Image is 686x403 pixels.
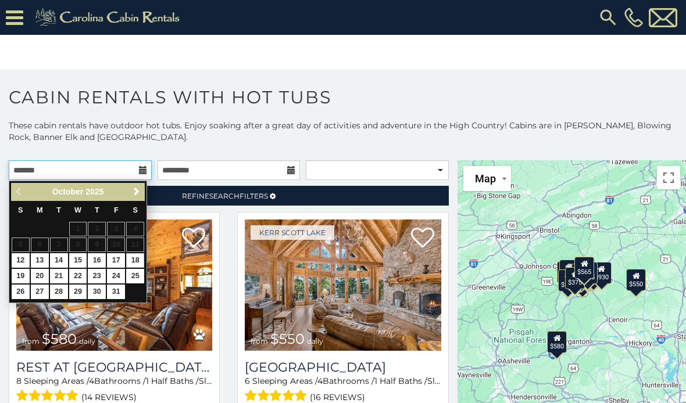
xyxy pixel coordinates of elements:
[31,269,49,283] a: 20
[566,267,585,289] div: $375
[657,166,680,189] button: Toggle fullscreen view
[621,8,646,27] a: [PHONE_NUMBER]
[557,261,577,283] div: $650
[56,206,61,214] span: Tuesday
[307,337,323,346] span: daily
[42,330,77,347] span: $580
[31,285,49,299] a: 27
[475,172,496,185] span: Map
[107,253,125,268] a: 17
[270,330,305,347] span: $550
[16,359,212,375] a: Rest at [GEOGRAPHIC_DATA]
[12,285,30,299] a: 26
[129,185,144,199] a: Next
[89,376,94,386] span: 4
[74,206,81,214] span: Wednesday
[16,359,212,375] h3: Rest at Mountain Crest
[50,285,68,299] a: 28
[107,285,125,299] a: 31
[463,166,511,191] button: Change map style
[251,337,268,346] span: from
[85,187,103,196] span: 2025
[245,376,250,386] span: 6
[37,206,43,214] span: Monday
[12,253,30,268] a: 12
[574,257,594,279] div: $565
[592,262,612,284] div: $930
[571,264,591,286] div: $485
[245,220,441,351] img: Lake Haven Lodge
[18,206,23,214] span: Sunday
[16,376,22,386] span: 8
[95,206,99,214] span: Thursday
[12,269,30,283] a: 19
[146,376,199,386] span: 1 Half Baths /
[182,192,268,200] span: Refine Filters
[245,359,441,375] h3: Lake Haven Lodge
[88,253,106,268] a: 16
[126,269,144,283] a: 25
[317,376,323,386] span: 4
[31,253,49,268] a: 13
[548,331,567,353] div: $580
[52,187,84,196] span: October
[22,337,40,346] span: from
[29,6,190,29] img: Khaki-logo.png
[50,253,68,268] a: 14
[627,269,646,291] div: $550
[559,260,579,282] div: $395
[88,285,106,299] a: 30
[245,220,441,351] a: Lake Haven Lodge from $550 daily
[598,7,619,28] img: search-regular.svg
[132,187,141,196] span: Next
[79,337,95,346] span: daily
[9,186,449,206] a: RefineSearchFilters
[69,269,87,283] a: 22
[251,225,334,240] a: Kerr Scott Lake
[107,269,125,283] a: 24
[559,269,578,292] div: $355
[374,376,427,386] span: 1 Half Baths /
[69,285,87,299] a: 29
[114,206,119,214] span: Friday
[88,269,106,283] a: 23
[209,192,240,200] span: Search
[133,206,138,214] span: Saturday
[50,269,68,283] a: 21
[182,226,205,251] a: Add to favorites
[69,253,87,268] a: 15
[126,253,144,268] a: 18
[245,359,441,375] a: [GEOGRAPHIC_DATA]
[411,226,434,251] a: Add to favorites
